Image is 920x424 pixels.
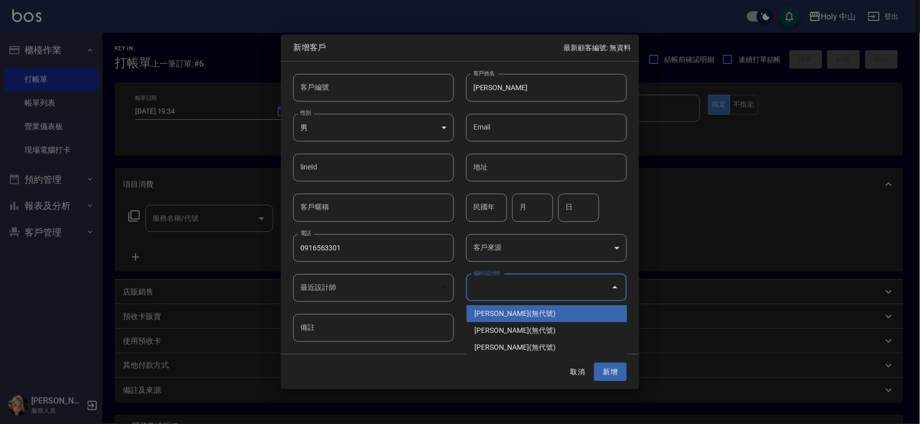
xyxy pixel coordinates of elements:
li: [PERSON_NAME](無代號) [467,305,627,322]
label: 電話 [300,229,311,237]
span: 新增客戶 [293,43,564,53]
div: 男 [293,114,454,141]
label: 性別 [300,109,311,117]
li: [PERSON_NAME](無代號) [467,322,627,339]
li: [PERSON_NAME](無代號) [467,339,627,356]
p: 最新顧客編號: 無資料 [564,43,631,53]
label: 偏好設計師 [473,269,500,277]
button: 新增 [594,363,627,381]
label: 客戶姓名 [473,69,495,77]
button: Close [607,280,623,296]
button: 取消 [561,363,594,381]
